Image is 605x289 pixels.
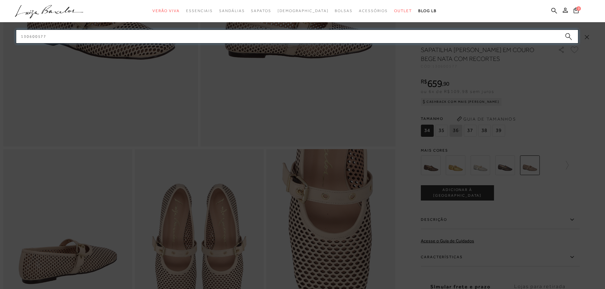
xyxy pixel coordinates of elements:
[572,7,581,16] button: 0
[335,5,353,17] a: categoryNavScreenReaderText
[16,30,578,43] input: Buscar.
[152,9,180,13] span: Verão Viva
[359,9,388,13] span: Acessórios
[335,9,353,13] span: Bolsas
[186,9,213,13] span: Essenciais
[418,9,437,13] span: BLOG LB
[576,6,581,11] span: 0
[219,9,245,13] span: Sandálias
[219,5,245,17] a: categoryNavScreenReaderText
[278,5,329,17] a: noSubCategoriesText
[394,5,412,17] a: categoryNavScreenReaderText
[394,9,412,13] span: Outlet
[152,5,180,17] a: categoryNavScreenReaderText
[418,5,437,17] a: BLOG LB
[186,5,213,17] a: categoryNavScreenReaderText
[251,9,271,13] span: Sapatos
[278,9,329,13] span: [DEMOGRAPHIC_DATA]
[251,5,271,17] a: categoryNavScreenReaderText
[359,5,388,17] a: categoryNavScreenReaderText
